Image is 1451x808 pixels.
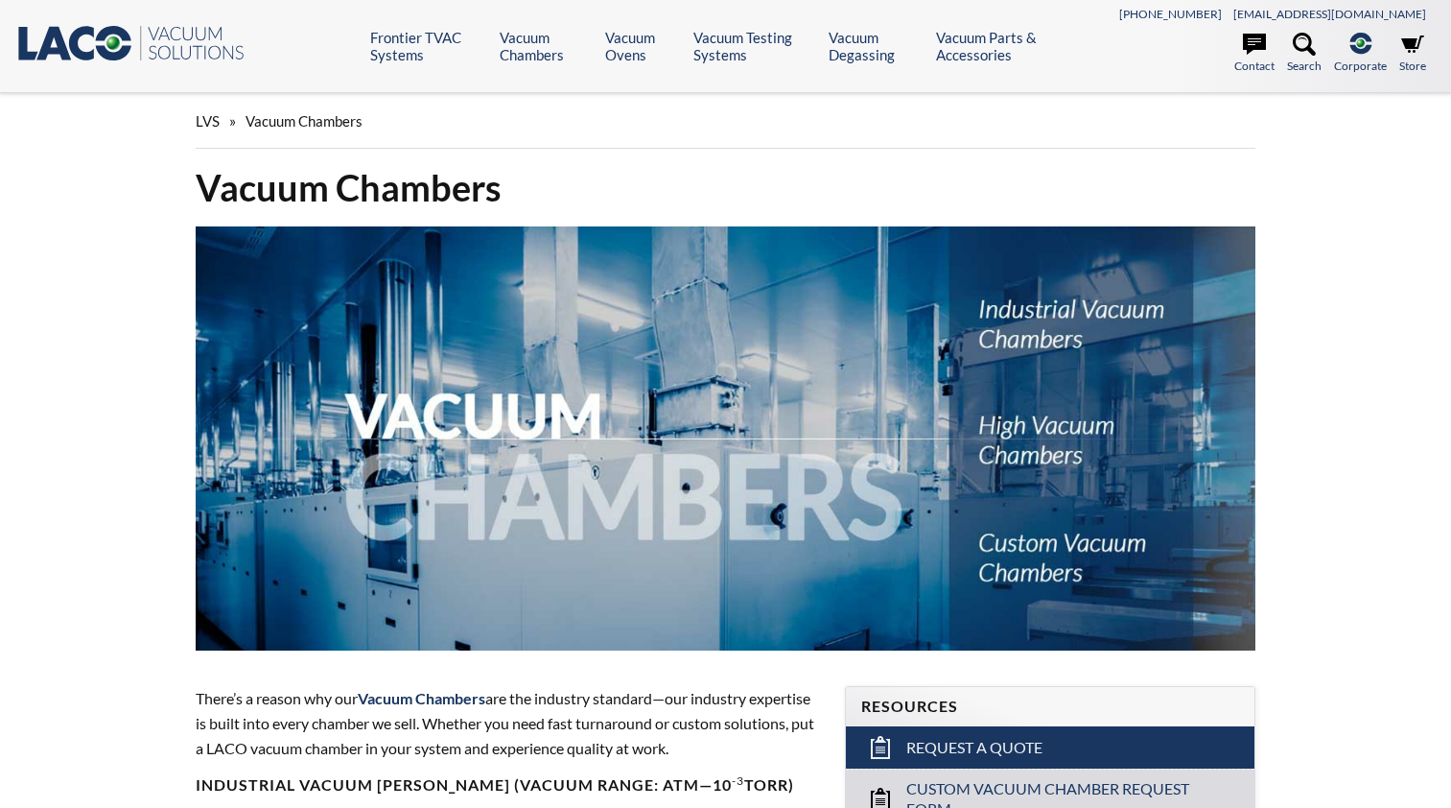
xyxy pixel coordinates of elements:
a: Vacuum Ovens [605,29,678,63]
a: Search [1287,33,1322,75]
h4: Resources [861,697,1238,717]
span: LVS [196,112,220,130]
a: Request a Quote [846,726,1253,769]
img: Vacuum Chambers [196,226,1255,651]
h1: Vacuum Chambers [196,164,1255,211]
p: There’s a reason why our are the industry standard—our industry expertise is built into every cha... [196,686,822,760]
a: Vacuum Testing Systems [693,29,814,63]
span: Request a Quote [906,738,1042,758]
a: Contact [1234,33,1275,75]
a: Store [1399,33,1426,75]
sup: -3 [732,773,744,788]
span: Vacuum Chambers [246,112,363,130]
a: Frontier TVAC Systems [370,29,485,63]
h4: Industrial Vacuum [PERSON_NAME] (vacuum range: atm—10 Torr) [196,775,822,796]
span: Vacuum Chambers [358,689,485,707]
a: [EMAIL_ADDRESS][DOMAIN_NAME] [1233,7,1426,21]
a: Vacuum Degassing [829,29,922,63]
span: Corporate [1334,57,1387,75]
a: Vacuum Chambers [500,29,591,63]
a: Vacuum Parts & Accessories [936,29,1076,63]
div: » [196,94,1255,149]
a: [PHONE_NUMBER] [1119,7,1222,21]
